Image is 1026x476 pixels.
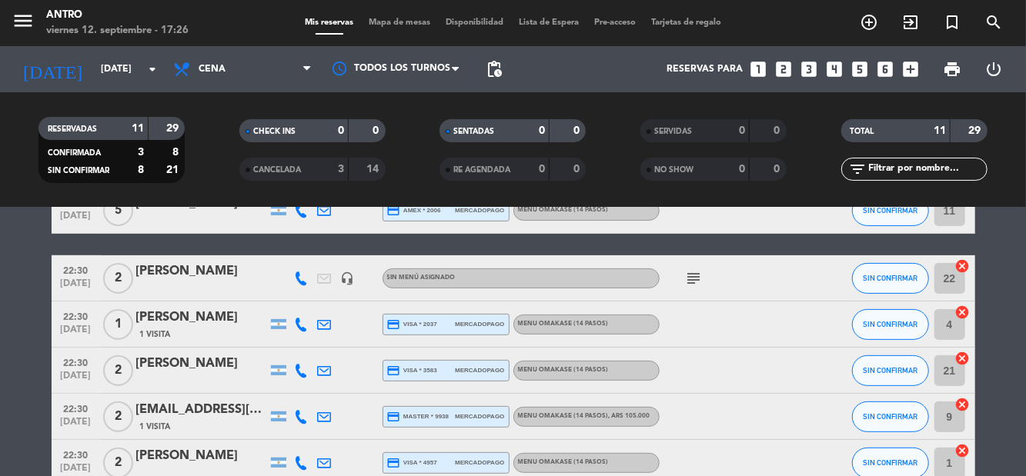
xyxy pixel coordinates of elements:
[57,417,95,434] span: [DATE]
[485,60,503,78] span: pending_actions
[573,125,583,136] strong: 0
[455,411,504,421] span: mercadopago
[455,365,504,375] span: mercadopago
[852,263,929,294] button: SIN CONFIRMAR
[852,401,929,432] button: SIN CONFIRMAR
[57,211,95,228] span: [DATE]
[748,59,768,79] i: looks_one
[366,164,382,175] strong: 14
[518,207,609,213] span: MENU OMAKASE (14 PASOS)
[852,309,929,340] button: SIN CONFIRMAR
[48,149,101,157] span: CONFIRMADA
[103,195,133,226] span: 5
[455,205,504,215] span: mercadopago
[453,128,494,135] span: SENTADAS
[573,164,583,175] strong: 0
[138,165,144,175] strong: 8
[943,60,961,78] span: print
[984,60,1003,78] i: power_settings_new
[739,125,745,136] strong: 0
[387,456,437,470] span: visa * 4957
[12,9,35,32] i: menu
[455,319,504,329] span: mercadopago
[387,364,437,378] span: visa * 3583
[199,64,226,75] span: Cena
[57,261,95,278] span: 22:30
[587,18,643,27] span: Pre-acceso
[57,353,95,371] span: 22:30
[643,18,729,27] span: Tarjetas de regalo
[455,458,504,468] span: mercadopago
[48,167,109,175] span: SIN CONFIRMAR
[12,52,93,86] i: [DATE]
[438,18,511,27] span: Disponibilidad
[253,166,301,174] span: CANCELADA
[57,445,95,463] span: 22:30
[46,8,189,23] div: ANTRO
[852,355,929,386] button: SIN CONFIRMAR
[136,354,267,374] div: [PERSON_NAME]
[863,412,917,421] span: SIN CONFIRMAR
[943,13,961,32] i: turned_in_not
[984,13,1003,32] i: search
[172,147,182,158] strong: 8
[136,308,267,328] div: [PERSON_NAME]
[136,446,267,466] div: [PERSON_NAME]
[511,18,587,27] span: Lista de Espera
[373,125,382,136] strong: 0
[136,400,267,420] div: [EMAIL_ADDRESS][DOMAIN_NAME]
[824,59,844,79] i: looks_4
[968,125,984,136] strong: 29
[539,125,545,136] strong: 0
[860,13,878,32] i: add_circle_outline
[297,18,361,27] span: Mis reservas
[973,46,1014,92] div: LOG OUT
[799,59,819,79] i: looks_3
[867,161,987,178] input: Filtrar por nombre...
[387,318,437,331] span: visa * 2037
[136,261,267,281] div: [PERSON_NAME]
[955,397,971,412] i: cancel
[863,206,917,215] span: SIN CONFIRMAR
[103,263,133,294] span: 2
[518,413,650,419] span: MENU OMAKASE (14 PASOS)
[685,269,703,288] i: subject
[166,165,182,175] strong: 21
[341,271,355,285] i: headset_mic
[739,164,745,175] strong: 0
[387,204,401,218] i: credit_card
[850,59,870,79] i: looks_5
[132,123,144,134] strong: 11
[253,128,296,135] span: CHECK INS
[57,399,95,417] span: 22:30
[955,351,971,366] i: cancel
[863,366,917,374] span: SIN CONFIRMAR
[57,371,95,388] span: [DATE]
[539,164,545,175] strong: 0
[387,456,401,470] i: credit_card
[955,258,971,274] i: cancel
[387,204,441,218] span: amex * 2006
[955,443,971,458] i: cancel
[852,195,929,226] button: SIN CONFIRMAR
[518,367,609,373] span: MENU OMAKASE (14 PASOS)
[774,164,784,175] strong: 0
[934,125,946,136] strong: 11
[57,307,95,325] span: 22:30
[875,59,895,79] i: looks_6
[57,278,95,296] span: [DATE]
[166,123,182,134] strong: 29
[387,410,401,424] i: credit_card
[387,318,401,331] i: credit_card
[57,325,95,342] span: [DATE]
[863,320,917,328] span: SIN CONFIRMAR
[143,60,162,78] i: arrow_drop_down
[863,274,917,282] span: SIN CONFIRMAR
[849,160,867,178] i: filter_list
[453,166,510,174] span: RE AGENDADA
[103,401,133,432] span: 2
[338,125,344,136] strong: 0
[361,18,438,27] span: Mapa de mesas
[955,305,971,320] i: cancel
[654,166,693,174] span: NO SHOW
